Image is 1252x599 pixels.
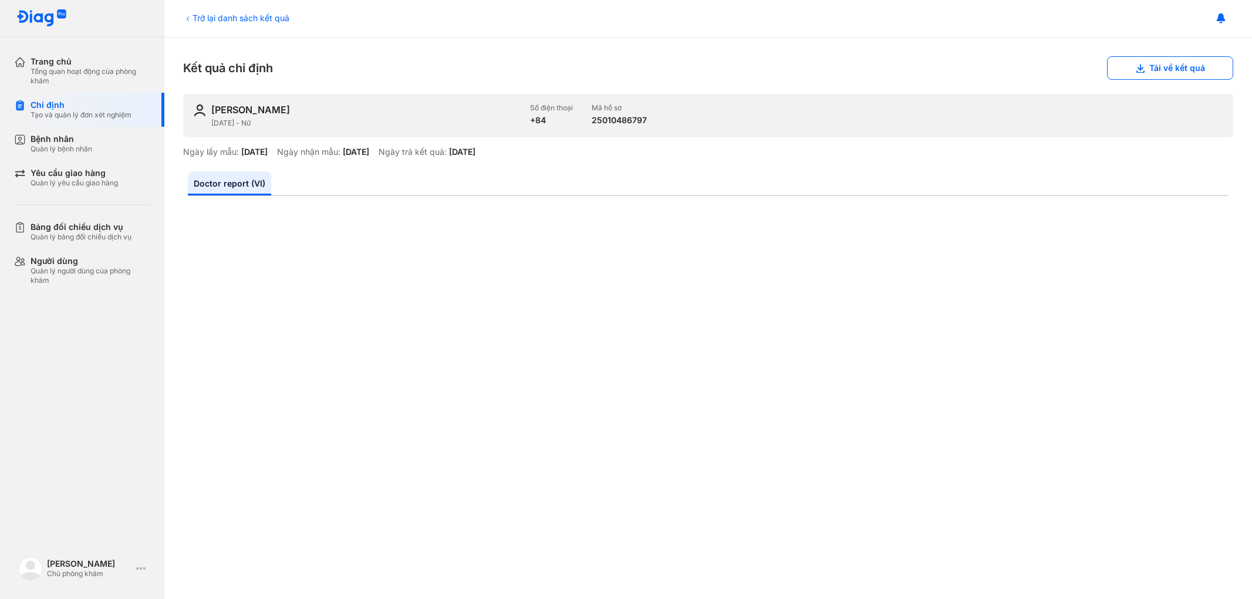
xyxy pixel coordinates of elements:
div: Người dùng [31,256,150,266]
div: Ngày lấy mẫu: [183,147,239,157]
div: Bệnh nhân [31,134,92,144]
div: Số điện thoại [530,103,573,113]
div: [DATE] - Nữ [211,119,521,128]
div: Quản lý bảng đối chiếu dịch vụ [31,232,131,242]
div: Trang chủ [31,56,150,67]
div: [PERSON_NAME] [47,559,131,569]
div: Tạo và quản lý đơn xét nghiệm [31,110,131,120]
div: Chủ phòng khám [47,569,131,578]
div: +84 [530,115,573,126]
div: Kết quả chỉ định [183,56,1233,80]
div: [PERSON_NAME] [211,103,290,116]
img: logo [19,557,42,580]
div: 25010486797 [592,115,647,126]
div: [DATE] [449,147,475,157]
div: [DATE] [343,147,369,157]
div: Quản lý bệnh nhân [31,144,92,154]
div: Mã hồ sơ [592,103,647,113]
div: Quản lý yêu cầu giao hàng [31,178,118,188]
img: logo [16,9,67,28]
div: Bảng đối chiếu dịch vụ [31,222,131,232]
button: Tải về kết quả [1107,56,1233,80]
img: user-icon [193,103,207,117]
div: Trở lại danh sách kết quả [183,12,289,24]
div: [DATE] [241,147,268,157]
a: Doctor report (VI) [188,171,271,195]
div: Chỉ định [31,100,131,110]
div: Tổng quan hoạt động của phòng khám [31,67,150,86]
div: Yêu cầu giao hàng [31,168,118,178]
div: Ngày nhận mẫu: [277,147,340,157]
div: Quản lý người dùng của phòng khám [31,266,150,285]
div: Ngày trả kết quả: [379,147,447,157]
